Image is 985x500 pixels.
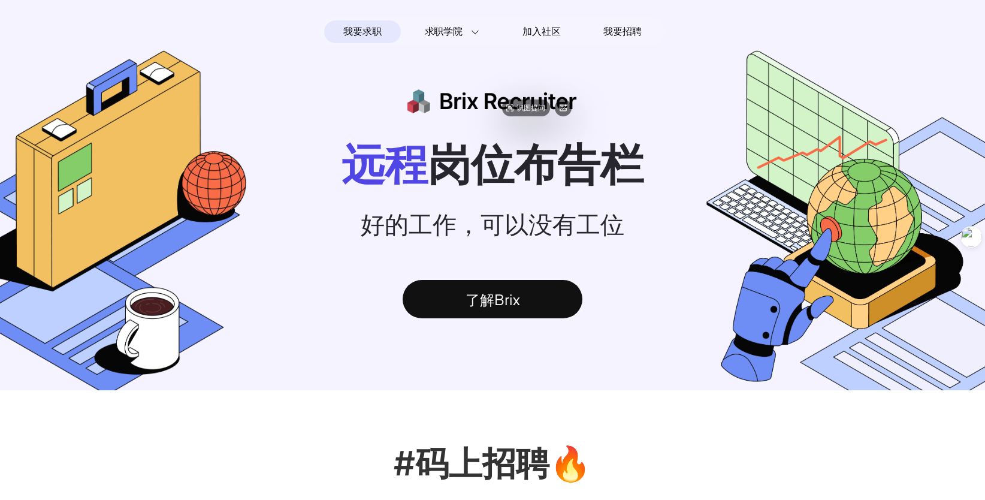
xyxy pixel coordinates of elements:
span: 远程 [342,138,428,190]
span: 我要求职 [343,22,381,41]
div: 了解Brix [403,280,582,318]
span: 求职学院 [425,25,463,39]
span: 我要招聘 [603,25,641,39]
span: 加入社区 [522,22,560,41]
